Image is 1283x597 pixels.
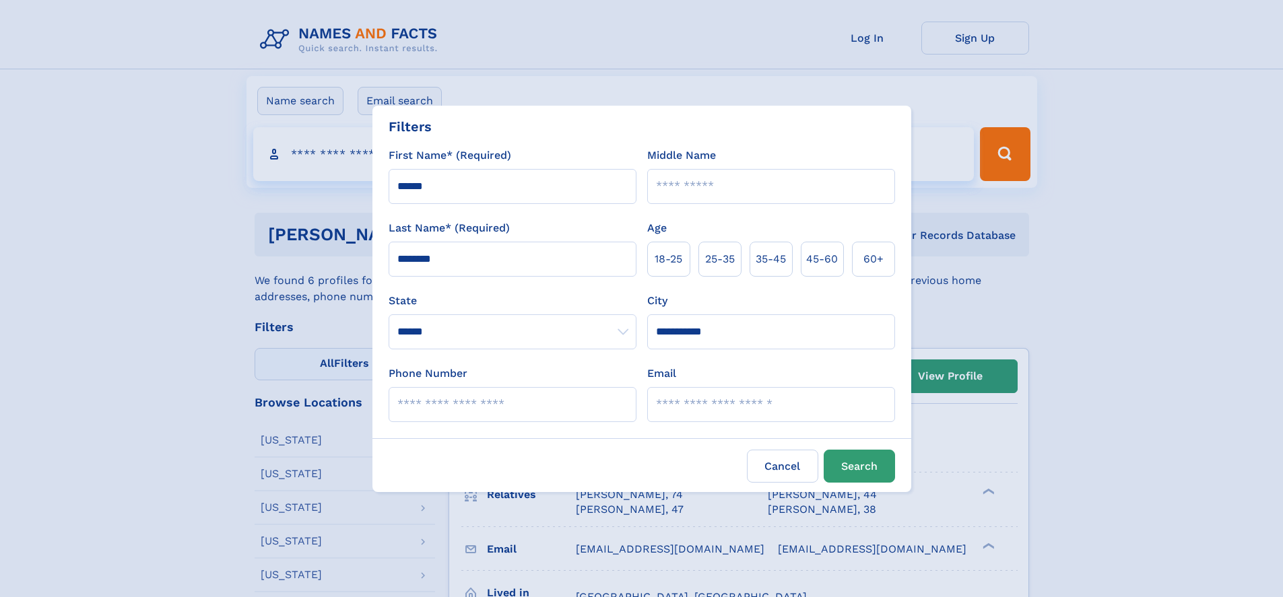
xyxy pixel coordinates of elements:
div: Filters [389,116,432,137]
span: 35‑45 [756,251,786,267]
span: 25‑35 [705,251,735,267]
span: 18‑25 [655,251,682,267]
label: Cancel [747,450,818,483]
label: State [389,293,636,309]
span: 60+ [863,251,884,267]
label: First Name* (Required) [389,147,511,164]
label: Email [647,365,676,382]
label: Last Name* (Required) [389,220,510,236]
label: Middle Name [647,147,716,164]
label: City [647,293,667,309]
label: Phone Number [389,365,467,382]
button: Search [824,450,895,483]
span: 45‑60 [806,251,838,267]
label: Age [647,220,667,236]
